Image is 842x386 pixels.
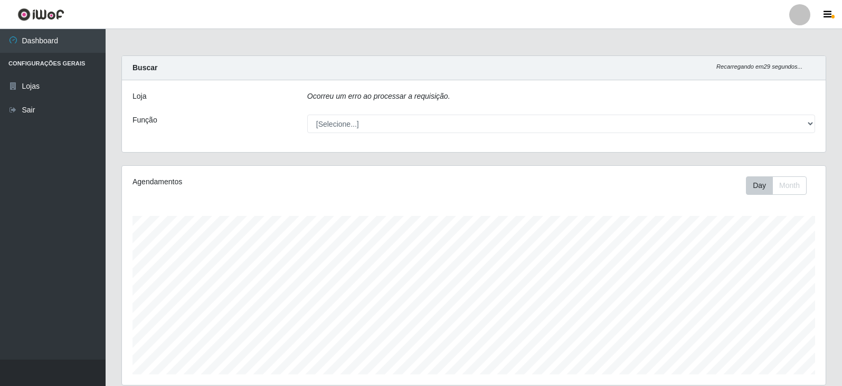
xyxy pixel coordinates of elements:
[772,176,807,195] button: Month
[716,63,802,70] i: Recarregando em 29 segundos...
[133,115,157,126] label: Função
[746,176,815,195] div: Toolbar with button groups
[133,91,146,102] label: Loja
[133,176,408,187] div: Agendamentos
[17,8,64,21] img: CoreUI Logo
[746,176,807,195] div: First group
[746,176,773,195] button: Day
[307,92,450,100] i: Ocorreu um erro ao processar a requisição.
[133,63,157,72] strong: Buscar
